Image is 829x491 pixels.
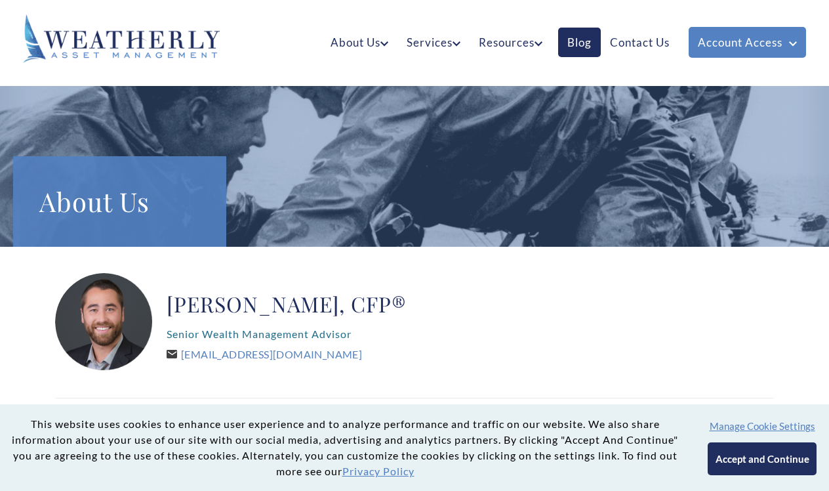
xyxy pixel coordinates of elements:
a: Resources [470,28,552,57]
h1: About Us [39,182,200,221]
button: Accept and Continue [708,442,816,475]
p: This website uses cookies to enhance user experience and to analyze performance and traffic on ou... [10,416,679,479]
a: Services [397,28,470,57]
a: Contact Us [601,28,679,57]
a: About Us [321,28,397,57]
img: Weatherly [23,14,220,63]
a: Account Access [689,27,806,58]
a: Privacy Policy [342,465,415,477]
a: [EMAIL_ADDRESS][DOMAIN_NAME] [167,348,362,360]
p: Senior Wealth Management Advisor [167,324,407,345]
button: Manage Cookie Settings [710,420,815,432]
a: Blog [558,28,601,57]
h2: [PERSON_NAME], CFP® [167,291,407,317]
